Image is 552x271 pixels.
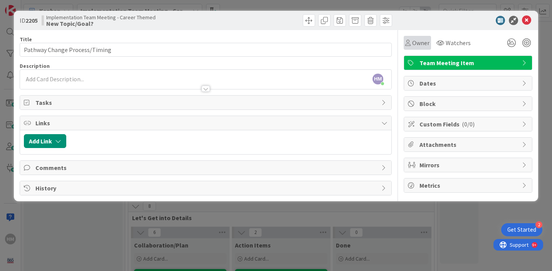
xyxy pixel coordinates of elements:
span: ID [20,16,38,25]
button: Add Link [24,134,66,148]
span: HM [372,74,383,84]
span: Metrics [419,181,518,190]
div: Get Started [507,226,536,234]
input: type card name here... [20,43,392,57]
span: Team Meeting Item [419,58,518,67]
span: Tasks [35,98,378,107]
span: Description [20,62,50,69]
span: Block [419,99,518,108]
span: Implementation Team Meeting - Career Themed [46,14,156,20]
b: 2205 [25,17,38,24]
span: Watchers [446,38,471,47]
span: Comments [35,163,378,172]
div: Open Get Started checklist, remaining modules: 2 [501,223,542,236]
span: Support [16,1,35,10]
div: 9+ [39,3,43,9]
span: Custom Fields [419,120,518,129]
b: New Topic/Goal? [46,20,156,27]
span: History [35,183,378,193]
span: ( 0/0 ) [462,120,475,128]
span: Mirrors [419,160,518,170]
span: Dates [419,79,518,88]
div: 2 [535,221,542,228]
span: Owner [412,38,430,47]
label: Title [20,36,32,43]
span: Links [35,118,378,128]
span: Attachments [419,140,518,149]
